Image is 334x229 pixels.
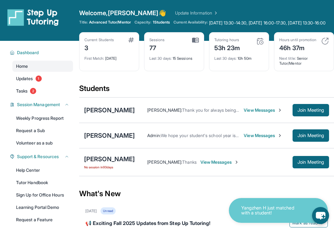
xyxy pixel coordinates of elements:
div: Tutoring hours [214,37,240,42]
div: 10h 50m [214,52,264,61]
span: Join Meeting [298,160,324,164]
img: logo [7,9,59,26]
div: 📢 Exciting Fall 2025 Updates from Step Up Tutoring! [85,219,328,228]
a: Updates1 [12,73,73,84]
span: Advanced Tutor/Mentor [89,20,131,25]
a: Home [12,61,73,72]
span: First Match : [84,56,104,61]
span: Updates [16,76,33,82]
div: [PERSON_NAME] [84,131,135,140]
div: [PERSON_NAME] [84,106,135,114]
p: Yangzhen H just matched with a student! [241,205,303,216]
div: Sessions [149,37,165,42]
a: Learning Portal Demo [12,202,73,213]
span: Thanks [182,159,196,165]
div: What's New [79,180,334,207]
span: Welcome, [PERSON_NAME] 👋 [79,9,166,17]
span: Session Management [17,102,60,108]
div: 3 [84,42,114,52]
img: card [256,37,264,45]
div: 46h 37m [279,42,316,52]
span: Home [16,63,28,69]
img: Chevron-Right [277,108,282,113]
div: Current Students [84,37,114,42]
button: Join Meeting [293,104,329,116]
div: Unread [101,207,115,214]
span: 1 Students [153,20,170,25]
span: Support & Resources [17,153,59,160]
img: card [128,37,134,42]
span: View Messages [200,159,239,165]
span: Last 30 days : [149,56,172,61]
img: card [321,37,329,45]
div: 53h 23m [214,42,240,52]
a: Sign Up for Office Hours [12,189,73,201]
div: Students [79,84,334,97]
div: [PERSON_NAME] [84,155,135,163]
img: Chevron Right [212,10,218,16]
span: Join Meeting [298,134,324,137]
button: chat-button [312,207,329,224]
span: No session in 93 days [84,165,135,170]
span: Dashboard [17,50,39,56]
a: Request a Sub [12,125,73,136]
img: Chevron-Right [234,160,239,165]
span: View Messages [244,132,280,139]
button: Join Meeting [293,129,329,142]
span: [PERSON_NAME] : [147,107,182,113]
a: Weekly Progress Report [12,113,73,124]
div: 77 [149,42,165,52]
a: Request a Feature [12,214,73,225]
span: 1 [36,76,42,82]
a: Update Information [175,10,218,16]
button: Support & Resources [15,153,69,160]
button: Session Management [15,102,69,108]
div: [DATE] [84,52,134,61]
span: Tasks [16,88,28,94]
span: Last 30 days : [214,56,237,61]
span: Current Availability: [173,20,208,26]
a: Tasks2 [12,85,73,97]
img: Chevron-Right [277,133,282,138]
span: Next title : [279,56,296,61]
div: [DATE] [85,209,97,214]
a: Tutor Handbook [12,177,73,188]
span: 2 [30,88,36,94]
span: [DATE] 13:30-14:30, [DATE] 16:00-17:30, [DATE] 13:30-16:00 [209,20,326,26]
div: Senior Tutor/Mentor [279,52,329,66]
a: Volunteer as a sub [12,137,73,149]
span: Title: [79,20,88,25]
span: Join Meeting [298,108,324,112]
button: Join Meeting [293,156,329,168]
span: Capacity: [135,20,152,25]
div: Hours until promotion [279,37,316,42]
span: Mark as read [292,220,318,226]
a: Help Center [12,165,73,176]
div: 15 Sessions [149,52,199,61]
span: Admin : [147,133,161,138]
span: [PERSON_NAME] : [147,159,182,165]
button: Mark as read [289,218,328,227]
span: View Messages [244,107,280,113]
button: Dashboard [15,50,69,56]
img: card [192,37,199,43]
